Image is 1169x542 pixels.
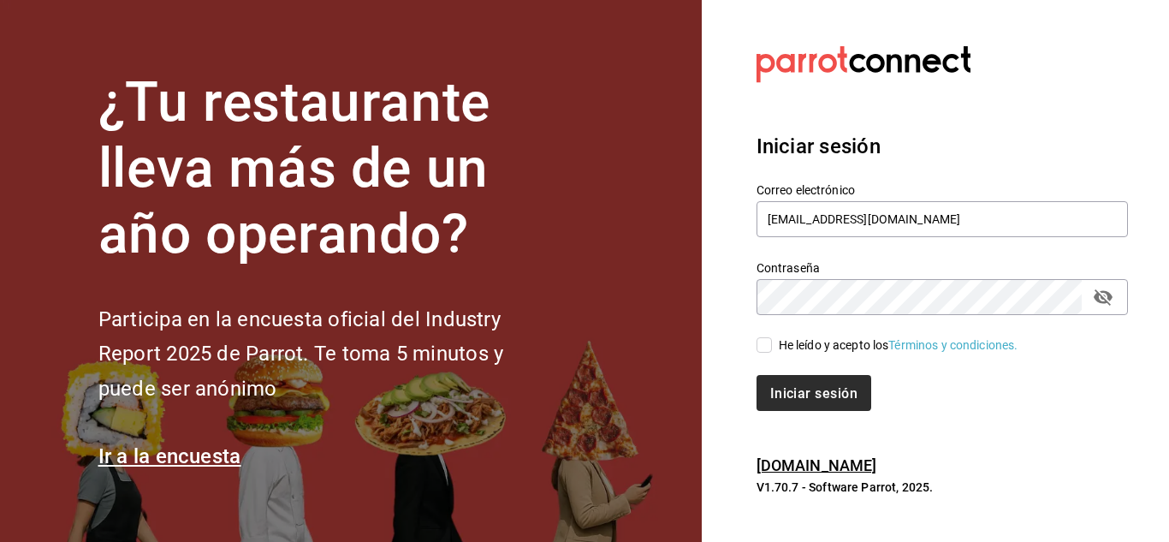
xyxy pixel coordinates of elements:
font: Participa en la encuesta oficial del Industry Report 2025 de Parrot. Te toma 5 minutos y puede se... [98,307,503,402]
font: Correo electrónico [757,183,855,197]
input: Ingresa tu correo electrónico [757,201,1128,237]
font: Iniciar sesión [757,134,881,158]
font: ¿Tu restaurante lleva más de un año operando? [98,70,490,266]
a: Términos y condiciones. [888,338,1018,352]
a: [DOMAIN_NAME] [757,456,877,474]
font: He leído y acepto los [779,338,889,352]
font: V1.70.7 - Software Parrot, 2025. [757,480,934,494]
button: campo de contraseña [1089,283,1118,312]
font: Contraseña [757,261,820,275]
a: Ir a la encuesta [98,444,241,468]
